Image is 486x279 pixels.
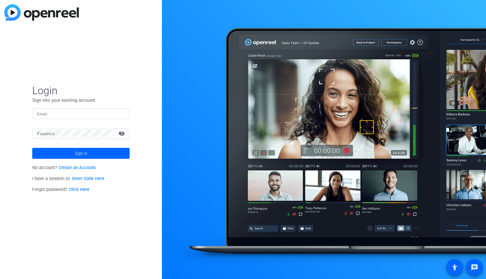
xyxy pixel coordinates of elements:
[32,165,96,170] span: No account?
[69,187,89,192] a: Click Here
[75,146,87,161] span: Sign in
[32,187,89,192] span: Forgot password?
[4,4,79,21] img: blue-gradient.svg
[32,97,130,104] p: Sign into your existing account.
[32,176,104,181] span: I have a Session ID.
[59,165,96,170] a: Create an Account
[115,129,130,138] mat-icon: visibility_off
[451,264,458,271] mat-icon: accessibility
[37,110,125,117] input: Enter Email Address
[471,264,478,271] mat-icon: message
[32,84,130,97] span: Login
[72,176,104,181] a: Enter Code Here
[37,132,54,136] mat-label: Password
[37,112,47,116] mat-label: Email
[32,148,130,159] button: Sign in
